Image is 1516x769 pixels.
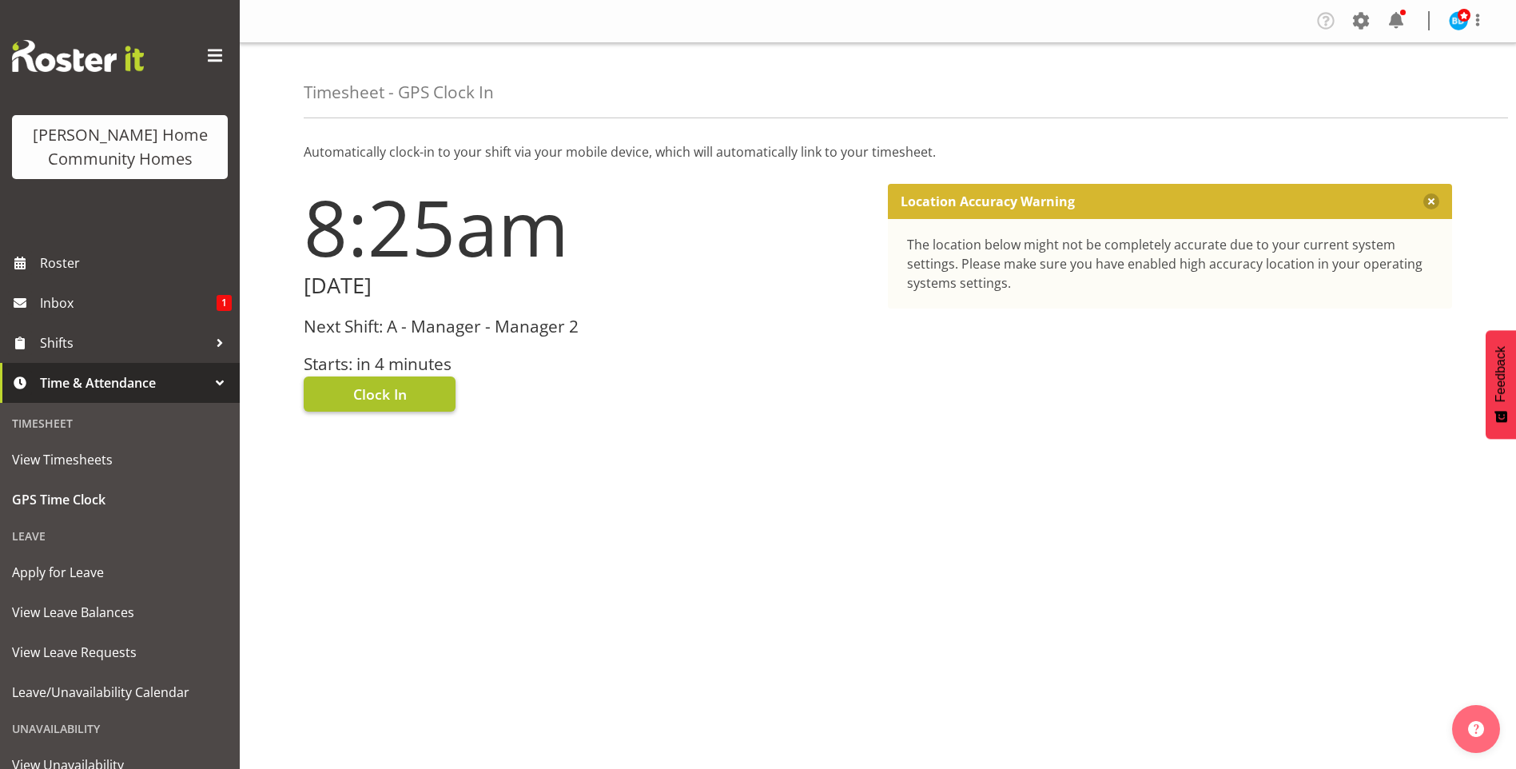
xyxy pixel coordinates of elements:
[901,193,1075,209] p: Location Accuracy Warning
[1423,193,1439,209] button: Close message
[4,632,236,672] a: View Leave Requests
[4,552,236,592] a: Apply for Leave
[40,291,217,315] span: Inbox
[217,295,232,311] span: 1
[907,235,1434,293] div: The location below might not be completely accurate due to your current system settings. Please m...
[1468,721,1484,737] img: help-xxl-2.png
[12,448,228,472] span: View Timesheets
[4,480,236,520] a: GPS Time Clock
[40,371,208,395] span: Time & Attendance
[40,251,232,275] span: Roster
[304,317,869,336] h3: Next Shift: A - Manager - Manager 2
[12,488,228,512] span: GPS Time Clock
[12,600,228,624] span: View Leave Balances
[1494,346,1508,402] span: Feedback
[4,672,236,712] a: Leave/Unavailability Calendar
[1486,330,1516,439] button: Feedback - Show survey
[4,407,236,440] div: Timesheet
[40,331,208,355] span: Shifts
[1449,11,1468,30] img: barbara-dunlop8515.jpg
[4,520,236,552] div: Leave
[304,377,456,412] button: Clock In
[304,355,869,373] h3: Starts: in 4 minutes
[12,640,228,664] span: View Leave Requests
[4,592,236,632] a: View Leave Balances
[12,680,228,704] span: Leave/Unavailability Calendar
[304,273,869,298] h2: [DATE]
[12,40,144,72] img: Rosterit website logo
[304,184,869,270] h1: 8:25am
[4,712,236,745] div: Unavailability
[353,384,407,404] span: Clock In
[304,83,494,102] h4: Timesheet - GPS Clock In
[304,142,1452,161] p: Automatically clock-in to your shift via your mobile device, which will automatically link to you...
[12,560,228,584] span: Apply for Leave
[28,123,212,171] div: [PERSON_NAME] Home Community Homes
[4,440,236,480] a: View Timesheets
